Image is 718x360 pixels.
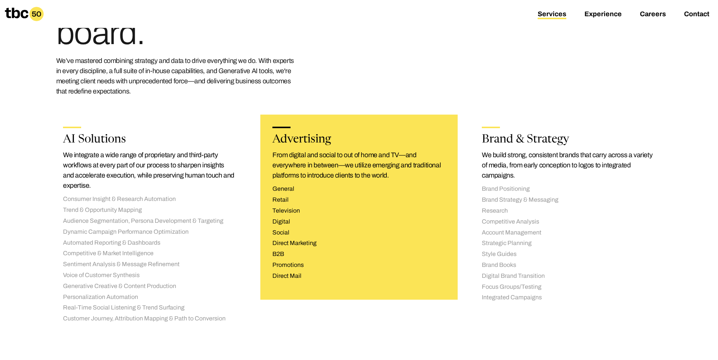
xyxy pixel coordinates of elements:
h2: Advertising [272,134,446,146]
a: Experience [584,10,622,19]
li: Dynamic Campaign Performance Optimization [63,228,236,236]
li: Integrated Campaigns [482,294,655,302]
li: Audience Segmentation, Persona Development & Targeting [63,217,236,225]
li: Style Guides [482,250,655,258]
h2: Brand & Strategy [482,134,655,146]
li: Research [482,207,655,215]
li: Retail [272,196,446,204]
li: B2B [272,250,446,258]
li: Direct Marketing [272,239,446,247]
a: Contact [684,10,709,19]
li: Real-Time Social Listening & Trend Surfacing [63,304,236,312]
li: Consumer Insight & Research Automation [63,195,236,203]
li: Television [272,207,446,215]
li: Sentiment Analysis & Message Refinement [63,260,236,268]
li: Digital [272,218,446,226]
h2: AI Solutions [63,134,236,146]
p: We integrate a wide range of proprietary and third-party workflows at every part of our process t... [63,150,236,191]
p: We build strong, consistent brands that carry across a variety of media, from early conception to... [482,150,655,181]
li: Focus Groups/Testing [482,283,655,291]
a: Careers [640,10,666,19]
p: We’ve mastered combining strategy and data to drive everything we do. With experts in every disci... [56,56,298,97]
li: Digital Brand Transition [482,272,655,280]
li: Trend & Opportunity Mapping [63,206,236,214]
li: Direct Mail [272,272,446,280]
li: Customer Journey, Attribution Mapping & Path to Conversion [63,315,236,323]
li: Promotions [272,261,446,269]
li: Voice of Customer Synthesis [63,271,236,279]
li: Personalization Automation [63,293,236,301]
li: Competitive & Market Intelligence [63,250,236,257]
li: Competitive Analysis [482,218,655,226]
li: Brand Strategy & Messaging [482,196,655,204]
a: Services [538,10,566,19]
li: Social [272,229,446,237]
p: From digital and social to out of home and TV—and everywhere in between—we utilize emerging and t... [272,150,446,181]
li: Automated Reporting & Dashboards [63,239,236,247]
li: Account Management [482,229,655,237]
li: Generative Creative & Content Production [63,282,236,290]
li: Strategic Planning [482,239,655,247]
li: General [272,185,446,193]
li: Brand Positioning [482,185,655,193]
li: Brand Books [482,261,655,269]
